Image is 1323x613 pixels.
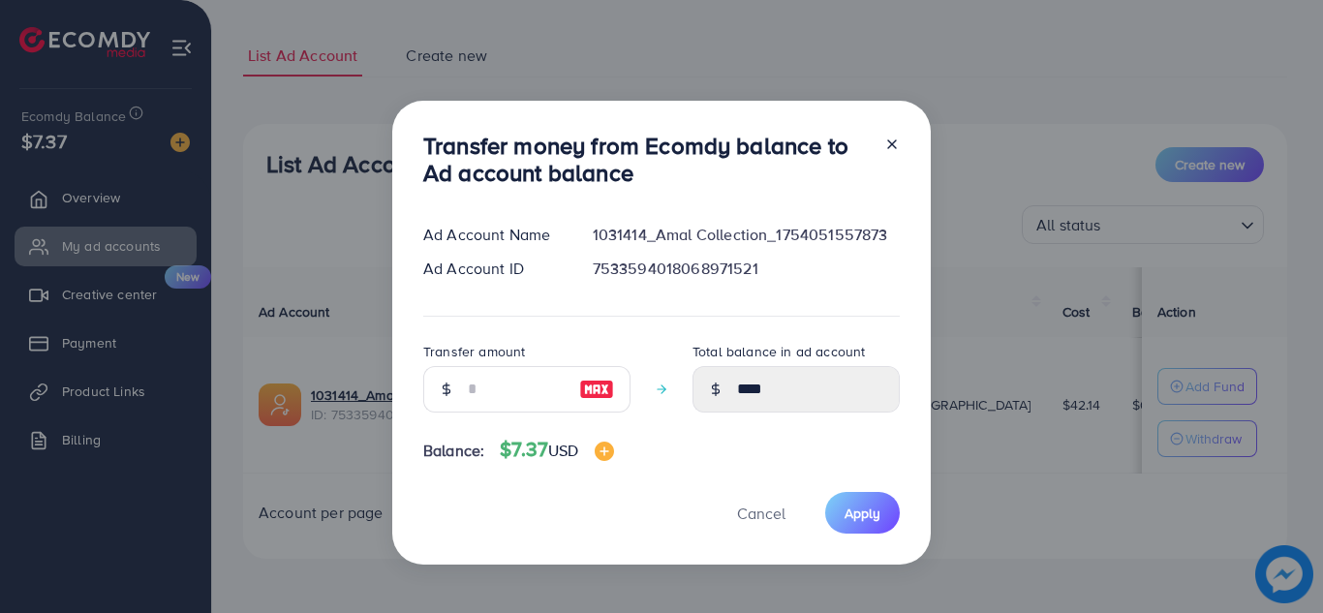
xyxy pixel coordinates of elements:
label: Total balance in ad account [692,342,865,361]
button: Cancel [713,492,810,534]
div: 7533594018068971521 [577,258,915,280]
span: Balance: [423,440,484,462]
h4: $7.37 [500,438,613,462]
span: Cancel [737,503,785,524]
label: Transfer amount [423,342,525,361]
span: Apply [845,504,880,523]
span: USD [548,440,578,461]
h3: Transfer money from Ecomdy balance to Ad account balance [423,132,869,188]
button: Apply [825,492,900,534]
div: Ad Account Name [408,224,577,246]
img: image [579,378,614,401]
div: 1031414_Amal Collection_1754051557873 [577,224,915,246]
img: image [595,442,614,461]
div: Ad Account ID [408,258,577,280]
